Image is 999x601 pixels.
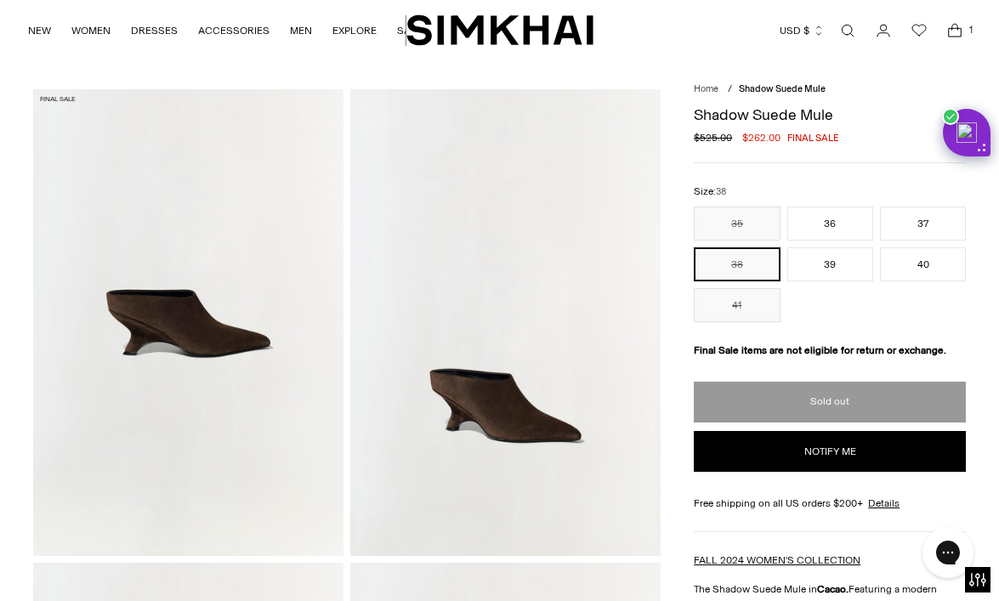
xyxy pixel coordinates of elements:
[963,22,979,37] span: 1
[694,288,780,322] button: 41
[33,89,343,555] img: Shadow Suede Mule
[742,130,780,145] span: $262.00
[787,207,873,241] button: 36
[694,83,718,94] a: Home
[694,130,732,145] s: $525.00
[817,583,849,595] strong: Cacao.
[694,107,966,122] h1: Shadow Suede Mule
[694,431,966,472] button: Notify me
[880,247,966,281] button: 40
[397,12,423,49] a: SALE
[28,12,51,49] a: NEW
[938,14,972,48] a: Open cart modal
[868,496,900,511] a: Details
[902,14,936,48] a: Wishlist
[350,89,661,555] img: Shadow Suede Mule
[728,82,732,97] div: /
[14,536,171,587] iframe: Sign Up via Text for Offers
[198,12,270,49] a: ACCESSORIES
[332,12,377,49] a: EXPLORE
[880,207,966,241] button: 37
[780,12,825,49] button: USD $
[866,14,900,48] a: Go to the account page
[831,14,865,48] a: Open search modal
[694,496,966,511] div: Free shipping on all US orders $200+
[694,82,966,97] nav: breadcrumbs
[406,14,593,47] a: SIMKHAI
[787,247,873,281] button: 39
[694,554,860,566] a: FALL 2024 WOMEN'S COLLECTION
[914,521,982,584] iframe: Gorgias live chat messenger
[694,207,780,241] button: 35
[131,12,178,49] a: DRESSES
[694,344,946,356] strong: Final Sale items are not eligible for return or exchange.
[716,186,726,197] span: 38
[71,12,111,49] a: WOMEN
[739,83,826,94] span: Shadow Suede Mule
[694,247,780,281] button: 38
[290,12,312,49] a: MEN
[694,184,726,200] label: Size:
